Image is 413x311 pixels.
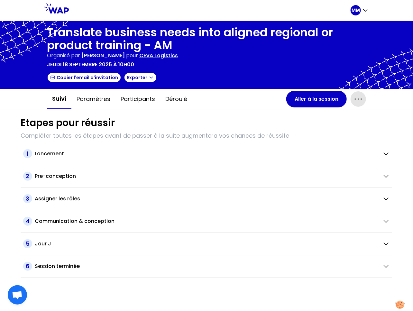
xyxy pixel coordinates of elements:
h2: Lancement [35,150,64,158]
button: 2Pre-conception [23,172,390,181]
button: 6Session terminée [23,262,390,271]
h2: Session terminée [35,262,80,270]
h2: Pre-conception [35,172,76,180]
button: 3Assigner les rôles [23,194,390,203]
button: 5Jour J [23,239,390,248]
p: CEVA Logistics [139,52,178,59]
span: 3 [23,194,32,203]
span: 5 [23,239,32,248]
button: Suivi [47,89,71,109]
button: Aller à la session [286,91,347,107]
button: MM [351,5,369,15]
span: [PERSON_NAME] [81,52,125,59]
button: 1Lancement [23,149,390,158]
p: pour [126,52,138,59]
span: 4 [23,217,32,226]
span: 2 [23,172,32,181]
button: Copier l'email d'invitation [47,72,121,83]
button: Déroulé [160,89,192,109]
button: 4Communication & conception [23,217,390,226]
button: Paramètres [71,89,115,109]
button: Exporter [124,72,157,83]
h2: Jour J [35,240,51,248]
p: jeudi 18 septembre 2025 à 10h00 [47,61,134,69]
p: MM [352,7,360,14]
a: Ouvrir le chat [8,285,27,305]
span: 6 [23,262,32,271]
p: Compléter toutes les étapes avant de passer à la suite augmentera vos chances de réussite [21,131,392,140]
h2: Assigner les rôles [35,195,80,203]
p: Organisé par [47,52,80,59]
h1: Etapes pour réussir [21,117,115,129]
button: Participants [115,89,160,109]
h2: Communication & conception [35,217,115,225]
span: 1 [23,149,32,158]
h1: Translate business needs into aligned regional or product training - AM [47,26,366,52]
